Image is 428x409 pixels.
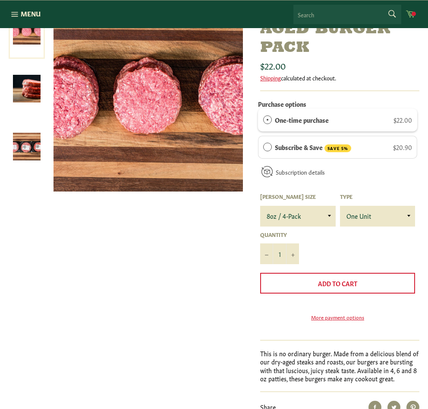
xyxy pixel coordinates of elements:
[258,99,306,108] label: Purchase options
[293,5,401,24] input: Search
[324,144,351,153] span: SAVE 5%
[275,115,329,125] label: One-time purchase
[393,115,412,124] span: $22.00
[286,243,299,264] button: Increase item quantity by one
[53,2,243,192] img: Signature Dry-Aged Burger Pack
[260,313,415,321] a: More payment options
[260,73,281,82] a: Shipping
[260,349,419,383] p: This is no ordinary burger. Made from a delicious blend of our dry-aged steaks and roasts, our bu...
[263,115,272,125] div: One-time purchase
[21,9,41,18] span: Menu
[276,168,325,176] a: Subscription details
[393,143,412,151] span: $20.90
[263,142,272,152] div: Subscribe & Save
[260,243,273,264] button: Reduce item quantity by one
[318,279,357,288] span: Add to Cart
[340,193,415,200] label: Type
[260,59,286,71] span: $22.00
[260,193,335,200] label: [PERSON_NAME] Size
[275,142,352,153] label: Subscribe & Save
[260,2,419,58] h1: Signature Dry-Aged Burger Pack
[13,75,41,102] img: Signature Dry-Aged Burger Pack
[13,133,41,160] img: Signature Dry-Aged Burger Pack
[260,231,299,238] label: Quantity
[260,273,415,294] button: Add to Cart
[260,74,419,82] div: calculated at checkout.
